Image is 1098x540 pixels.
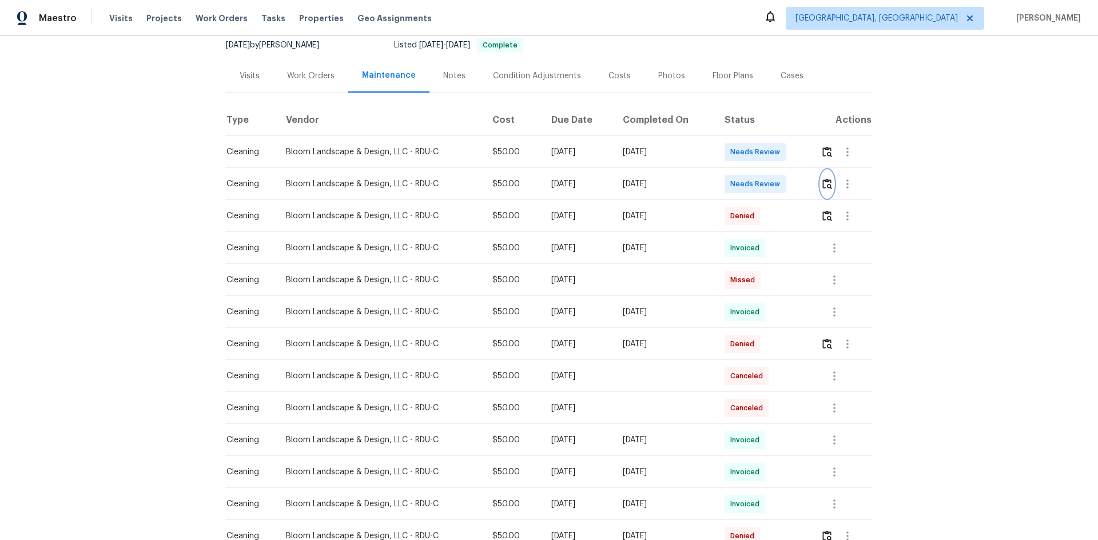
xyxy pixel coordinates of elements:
div: [DATE] [623,306,706,318]
div: Bloom Landscape & Design, LLC - RDU-C [286,498,474,510]
div: [DATE] [551,370,605,382]
div: [DATE] [623,466,706,478]
div: [DATE] [551,210,605,222]
button: Review Icon [821,138,834,166]
span: Projects [146,13,182,24]
div: Cleaning [226,274,268,286]
span: Needs Review [730,146,785,158]
div: Cleaning [226,210,268,222]
div: Condition Adjustments [493,70,581,82]
th: Actions [811,104,872,136]
div: [DATE] [551,466,605,478]
div: $50.00 [492,466,533,478]
div: Bloom Landscape & Design, LLC - RDU-C [286,146,474,158]
th: Vendor [277,104,483,136]
span: Tasks [261,14,285,22]
div: by [PERSON_NAME] [226,38,333,52]
span: Invoiced [730,498,764,510]
span: [DATE] [446,41,470,49]
div: Cleaning [226,498,268,510]
div: Work Orders [287,70,335,82]
div: [DATE] [551,434,605,446]
div: [DATE] [551,274,605,286]
div: $50.00 [492,498,533,510]
img: Review Icon [822,146,832,157]
span: Needs Review [730,178,785,190]
div: $50.00 [492,402,533,414]
div: Cleaning [226,146,268,158]
th: Type [226,104,277,136]
div: [DATE] [623,434,706,446]
div: Bloom Landscape & Design, LLC - RDU-C [286,306,474,318]
div: [DATE] [623,498,706,510]
div: [DATE] [623,210,706,222]
span: Invoiced [730,242,764,254]
div: Floor Plans [713,70,753,82]
button: Review Icon [821,202,834,230]
div: Bloom Landscape & Design, LLC - RDU-C [286,242,474,254]
div: Photos [658,70,685,82]
span: Invoiced [730,306,764,318]
div: Cleaning [226,242,268,254]
div: [DATE] [551,498,605,510]
div: Bloom Landscape & Design, LLC - RDU-C [286,178,474,190]
div: Bloom Landscape & Design, LLC - RDU-C [286,402,474,414]
div: Cleaning [226,434,268,446]
img: Review Icon [822,178,832,189]
span: Work Orders [196,13,248,24]
th: Status [715,104,811,136]
div: Bloom Landscape & Design, LLC - RDU-C [286,210,474,222]
div: [DATE] [551,242,605,254]
span: [DATE] [419,41,443,49]
div: Visits [240,70,260,82]
div: [DATE] [551,338,605,350]
div: [DATE] [551,178,605,190]
div: $50.00 [492,274,533,286]
span: Properties [299,13,344,24]
div: $50.00 [492,210,533,222]
div: Bloom Landscape & Design, LLC - RDU-C [286,370,474,382]
span: [PERSON_NAME] [1012,13,1081,24]
div: Cleaning [226,402,268,414]
span: Canceled [730,370,767,382]
span: Invoiced [730,434,764,446]
span: Geo Assignments [357,13,432,24]
div: $50.00 [492,146,533,158]
span: [GEOGRAPHIC_DATA], [GEOGRAPHIC_DATA] [795,13,958,24]
div: Bloom Landscape & Design, LLC - RDU-C [286,466,474,478]
div: Bloom Landscape & Design, LLC - RDU-C [286,434,474,446]
div: [DATE] [623,146,706,158]
span: Maestro [39,13,77,24]
span: Invoiced [730,466,764,478]
div: Cleaning [226,370,268,382]
img: Review Icon [822,338,832,349]
div: [DATE] [551,146,605,158]
span: Denied [730,338,759,350]
button: Review Icon [821,170,834,198]
div: Cleaning [226,306,268,318]
div: Bloom Landscape & Design, LLC - RDU-C [286,274,474,286]
div: [DATE] [623,178,706,190]
div: $50.00 [492,370,533,382]
div: Cases [781,70,803,82]
img: Review Icon [822,210,832,221]
div: $50.00 [492,434,533,446]
span: Missed [730,274,759,286]
span: [DATE] [226,41,250,49]
span: Denied [730,210,759,222]
th: Cost [483,104,542,136]
div: Cleaning [226,178,268,190]
div: [DATE] [623,338,706,350]
div: [DATE] [623,242,706,254]
button: Review Icon [821,330,834,358]
div: Bloom Landscape & Design, LLC - RDU-C [286,338,474,350]
div: Cleaning [226,466,268,478]
span: Listed [394,41,523,49]
div: Costs [608,70,631,82]
span: Complete [478,42,522,49]
span: - [419,41,470,49]
th: Due Date [542,104,614,136]
div: [DATE] [551,402,605,414]
div: Cleaning [226,338,268,350]
div: Notes [443,70,466,82]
